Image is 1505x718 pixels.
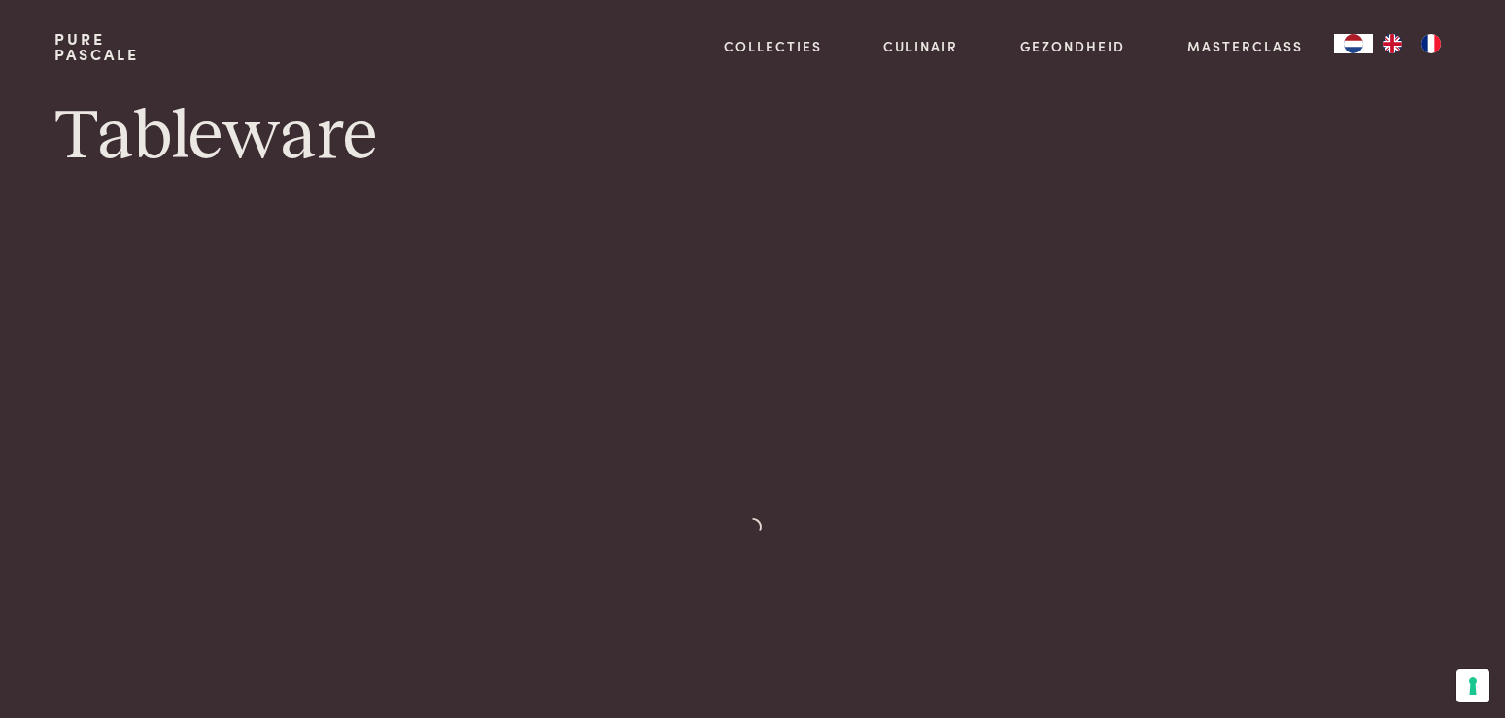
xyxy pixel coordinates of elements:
a: Culinair [883,36,958,56]
a: Gezondheid [1020,36,1125,56]
a: NL [1334,34,1373,53]
a: Collecties [724,36,822,56]
a: PurePascale [54,31,139,62]
ul: Language list [1373,34,1451,53]
a: FR [1412,34,1451,53]
div: Language [1334,34,1373,53]
a: EN [1373,34,1412,53]
a: Masterclass [1187,36,1303,56]
button: Uw voorkeuren voor toestemming voor trackingtechnologieën [1456,669,1489,702]
h1: Tableware [54,93,1450,181]
aside: Language selected: Nederlands [1334,34,1451,53]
